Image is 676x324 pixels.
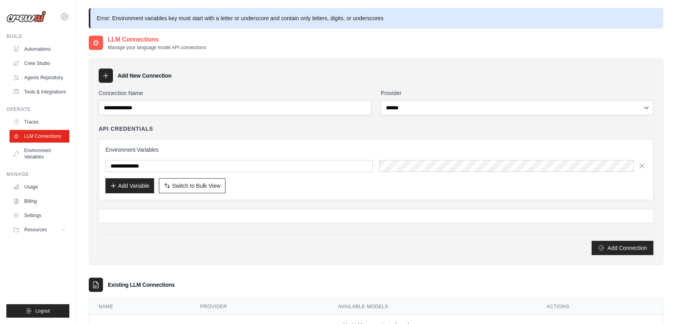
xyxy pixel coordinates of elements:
span: Logout [35,308,50,314]
span: Switch to Bulk View [172,182,220,190]
a: Automations [10,43,69,55]
p: Manage your language model API connections [108,44,206,51]
h3: Existing LLM Connections [108,281,175,289]
button: Switch to Bulk View [159,178,225,193]
button: Resources [10,223,69,236]
h3: Environment Variables [105,146,647,154]
div: Build [6,33,69,40]
button: Add Connection [592,241,653,255]
img: Logo [6,11,46,23]
th: Name [89,299,191,315]
a: Tools & Integrations [10,86,69,98]
a: Billing [10,195,69,208]
h4: API Credentials [99,125,153,133]
div: Operate [6,106,69,112]
button: Logout [6,304,69,318]
th: Available Models [328,299,537,315]
h2: LLM Connections [108,35,206,44]
th: Provider [191,299,328,315]
a: Traces [10,116,69,128]
label: Provider [381,89,653,97]
th: Actions [537,299,663,315]
a: Environment Variables [10,144,69,163]
a: Crew Studio [10,57,69,70]
div: Manage [6,171,69,177]
p: Error: Environment variables key must start with a letter or underscore and contain only letters,... [89,8,663,29]
button: Add Variable [105,178,154,193]
label: Connection Name [99,89,371,97]
a: Agents Repository [10,71,69,84]
h3: Add New Connection [118,72,172,80]
span: Resources [24,227,47,233]
a: Settings [10,209,69,222]
a: Usage [10,181,69,193]
a: LLM Connections [10,130,69,143]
